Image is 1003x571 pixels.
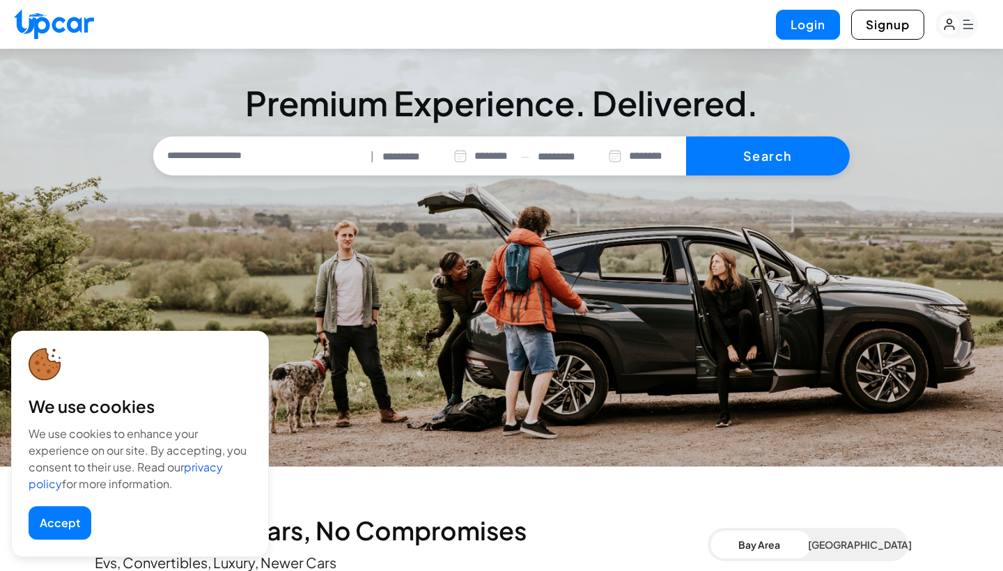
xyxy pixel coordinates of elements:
[686,136,850,175] button: Search
[29,506,91,540] button: Accept
[371,148,374,164] span: |
[95,517,708,545] h2: Handpicked Cars, No Compromises
[29,425,251,492] div: We use cookies to enhance your experience on our site. By accepting, you consent to their use. Re...
[851,10,924,40] button: Signup
[710,531,808,558] button: Bay Area
[808,531,905,558] button: [GEOGRAPHIC_DATA]
[776,10,840,40] button: Login
[29,395,251,417] div: We use cookies
[520,148,529,164] span: —
[29,348,61,381] img: cookie-icon.svg
[14,9,94,39] img: Upcar Logo
[153,86,850,120] h3: Premium Experience. Delivered.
